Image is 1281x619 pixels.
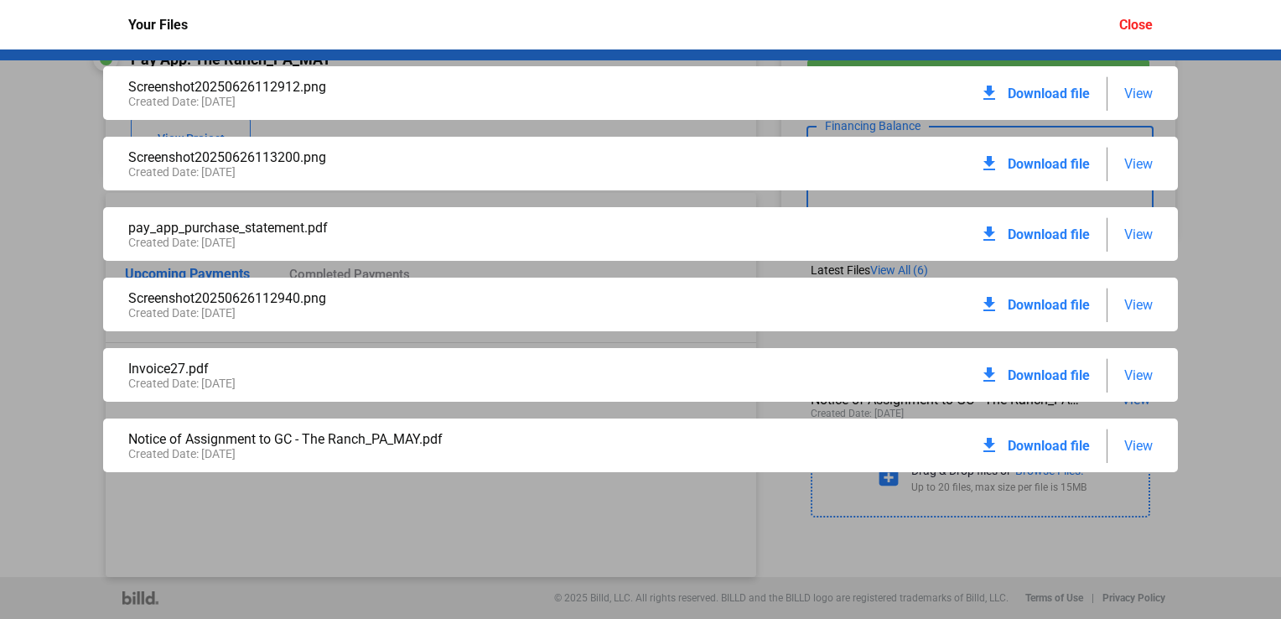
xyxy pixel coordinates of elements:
[1008,156,1090,172] span: Download file
[128,361,640,377] div: Invoice27.pdf
[979,153,999,174] mat-icon: download
[1124,297,1153,313] span: View
[979,83,999,103] mat-icon: download
[128,220,640,236] div: pay_app_purchase_statement.pdf
[128,149,640,165] div: Screenshot20250626113200.png
[1124,86,1153,101] span: View
[1124,438,1153,454] span: View
[1008,86,1090,101] span: Download file
[128,431,640,447] div: Notice of Assignment to GC - The Ranch_PA_MAY.pdf
[979,365,999,385] mat-icon: download
[128,79,640,95] div: Screenshot20250626112912.png
[1008,226,1090,242] span: Download file
[1124,226,1153,242] span: View
[1008,297,1090,313] span: Download file
[128,236,640,249] div: Created Date: [DATE]
[1008,367,1090,383] span: Download file
[979,224,999,244] mat-icon: download
[128,95,640,108] div: Created Date: [DATE]
[128,377,640,390] div: Created Date: [DATE]
[1008,438,1090,454] span: Download file
[128,17,188,33] div: Your Files
[128,447,640,460] div: Created Date: [DATE]
[979,294,999,315] mat-icon: download
[128,306,640,320] div: Created Date: [DATE]
[1124,367,1153,383] span: View
[979,435,999,455] mat-icon: download
[1119,17,1153,33] div: Close
[128,165,640,179] div: Created Date: [DATE]
[128,290,640,306] div: Screenshot20250626112940.png
[1124,156,1153,172] span: View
